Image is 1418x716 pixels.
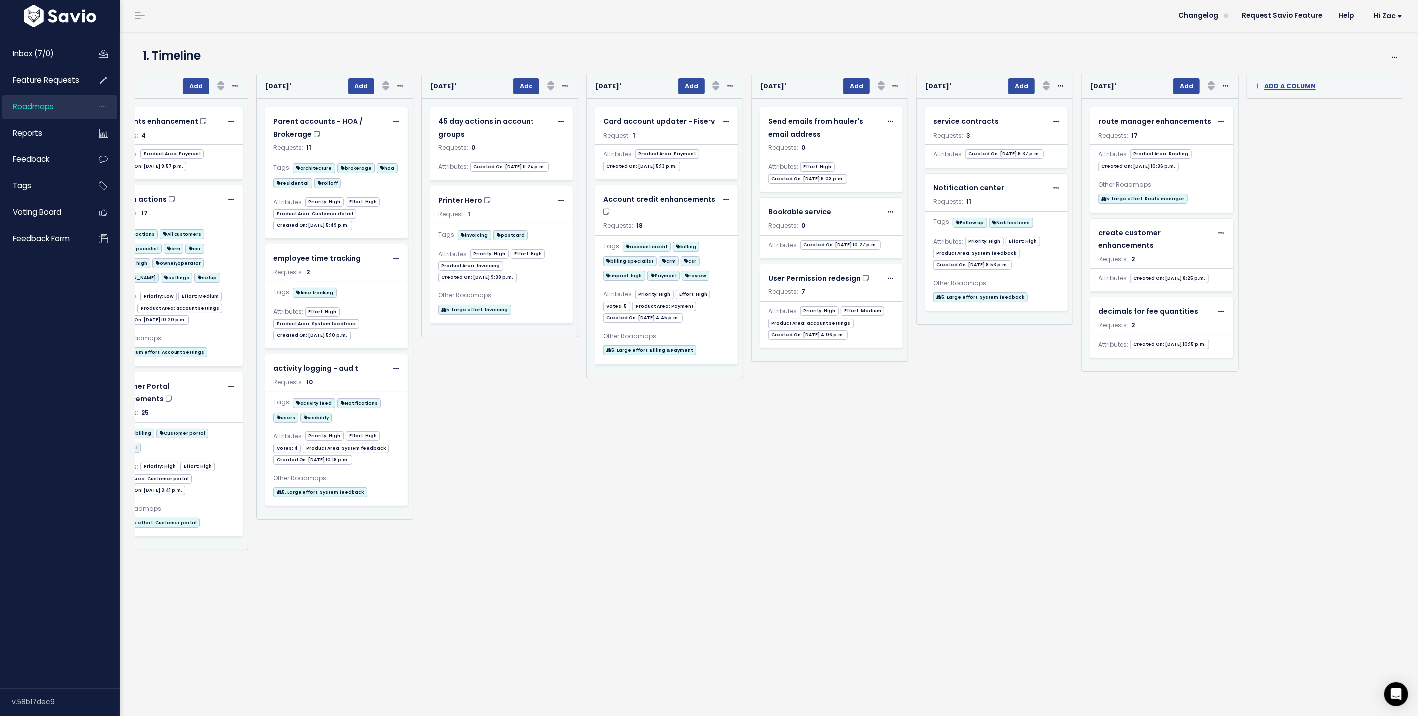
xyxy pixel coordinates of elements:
a: impact: high [603,269,645,281]
a: activity logging - audit [273,362,387,375]
span: Tags: [273,397,291,408]
span: 18 [636,221,643,230]
span: Attributes: [603,289,633,300]
span: Attributes: [768,240,798,251]
span: Requests: [1098,321,1128,329]
span: Tags: [273,162,291,173]
span: Requests: [273,268,303,276]
span: 1 [468,210,470,218]
span: Product Area: System feedback [273,319,359,329]
span: Effort: High [1006,237,1040,246]
a: architecture [293,161,335,174]
a: hoa [377,161,397,174]
span: Requests: [768,143,798,152]
span: User Permission redesign [768,273,861,283]
a: Card account updater - Fiserv [603,115,717,128]
span: Other Roadmaps: [438,290,493,301]
a: Voting Board [2,201,83,224]
span: visibility [300,413,332,423]
a: brokerage [337,161,375,174]
span: Product Area: System feedback [933,249,1020,258]
span: Effort: High [676,290,710,299]
span: 0 [471,143,475,152]
a: Bookable service [768,206,883,218]
span: Created On: [DATE] 5:13 p.m. [603,162,680,171]
a: visibility [300,411,332,423]
a: crm [164,242,183,254]
span: crm [164,244,183,254]
span: Created On: [DATE] 8:53 p.m. [933,260,1012,270]
a: service contracts [933,115,1048,128]
span: Effort: High [305,307,340,317]
span: billing specialist [108,244,162,254]
a: 5. Large effort: Route manager [1098,192,1188,204]
a: Account credit enhancements [603,193,717,218]
span: Priority: High [305,197,344,207]
span: Created On: [DATE] 10:15 p.m. [1130,340,1209,349]
span: Priority: High [635,290,674,299]
span: actions [128,229,158,239]
span: Requests: [273,378,303,386]
span: residential [273,178,312,188]
span: Other Roadmaps: [933,278,988,288]
span: Created On: [DATE] 10:36 p.m. [1098,162,1179,171]
strong: [DATE]' [430,82,456,90]
span: 5. Large effort: Invoicing [438,305,511,315]
span: Effort: High [800,162,835,172]
button: Add [183,78,209,94]
a: crm [659,254,679,267]
a: Payment [647,269,680,281]
span: Product Area: account settings [137,304,222,313]
span: owner/operator [152,258,204,268]
a: create customer enhancements [1098,227,1213,252]
span: Parent accounts - HOA / Brokerage [273,116,363,139]
a: decimals for fee quantities [1098,305,1213,318]
a: 5. Large effort: System feedback [273,485,367,498]
span: 2 [1131,321,1135,329]
a: Send emails from hauler's email address [768,115,883,140]
span: Created On: [DATE] 5:10 p.m. [273,331,351,340]
span: Effort: High [180,462,215,471]
strong: [DATE]' [760,82,786,90]
span: 10 [306,378,313,386]
span: Created On: [DATE] 9:57 p.m. [108,162,186,171]
span: Inbox (7/0) [13,48,54,59]
a: csr [681,254,699,267]
span: custom actions [108,194,167,204]
a: csr [185,242,204,254]
a: Follow up [953,216,987,228]
span: Card account updater - Fiserv [603,116,715,126]
span: Priority: High [800,306,839,316]
span: Add a column [1255,82,1316,90]
span: Created On: [DATE] 8:25 p.m. [1130,274,1209,283]
a: users [273,411,298,423]
a: payments enhancement [108,115,222,128]
span: 2 [1131,255,1135,263]
span: Tags: [438,229,456,240]
img: logo-white.9d6f32f41409.svg [21,5,99,27]
span: Attributes: [1098,339,1128,350]
span: Attributes: [438,161,468,172]
span: Created On: [DATE] 10:20 p.m. [108,315,189,325]
span: crm [659,256,679,266]
a: Feedback form [2,227,83,250]
a: Notifications [989,216,1033,228]
span: 5. Large effort: Billing & Payment [603,345,696,355]
span: Bookable service [768,207,831,217]
span: 0 [801,143,805,152]
span: invoicing [458,230,491,240]
span: users [273,413,298,423]
span: Requests: [933,131,963,140]
a: Roadmaps [2,95,83,118]
span: Requests: [438,143,468,152]
span: Request: [438,210,465,218]
a: employee time tracking [273,252,387,265]
span: Product Area: Customer portal [108,474,192,484]
span: Product Area: Customer detail [273,209,356,219]
span: Requests: [603,221,633,230]
span: Product Area: Payment [140,149,204,159]
a: actions [128,227,158,240]
span: Priority: High [140,462,178,471]
span: time tracking [293,288,337,298]
span: impact: high [603,271,645,281]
